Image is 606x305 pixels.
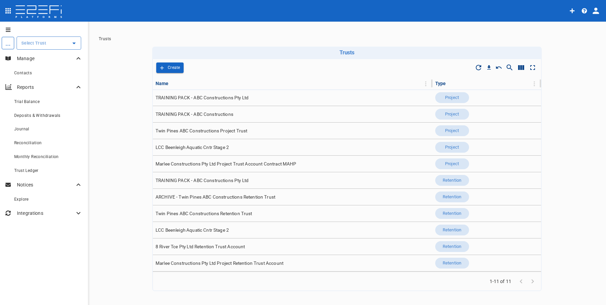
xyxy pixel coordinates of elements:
[494,62,504,73] button: Reset Sorting
[515,62,527,73] button: Show/Hide columns
[14,141,42,145] span: Reconciliation
[156,260,283,266] span: Marlee Constructions Pty Ltd Project Retention Trust Account
[156,194,275,200] span: ARCHIVE - Twin Pines ABC Constructions Retention Trust
[17,55,74,62] p: Manage
[529,78,540,89] button: Column Actions
[441,111,463,118] span: Project
[14,71,32,75] span: Contacts
[99,36,595,41] nav: breadcrumb
[156,79,169,87] div: Name
[99,36,111,41] a: Trusts
[69,39,79,48] button: Open
[17,181,74,188] p: Notices
[439,177,465,184] span: Retention
[439,210,465,217] span: Retention
[515,278,527,284] span: Go to previous page
[439,260,465,266] span: Retention
[14,197,29,202] span: Explore
[439,227,465,233] span: Retention
[14,99,40,104] span: Trial Balance
[484,63,494,72] button: Download CSV
[156,177,249,184] span: TRAINING PACK - ABC Constructions Pty Ltd
[420,78,431,89] button: Column Actions
[156,95,249,101] span: TRAINING PACK - ABC Constructions Pty Ltd
[490,278,512,285] span: 1-11 of 11
[155,49,539,56] h6: Trusts
[441,95,463,101] span: Project
[156,111,233,118] span: TRAINING PACK - ABC Constructions
[156,128,247,134] span: Twin Pines ABC Constructions Project Trust
[441,161,463,167] span: Project
[14,154,59,159] span: Monthly Reconciliation
[156,62,184,73] button: Create
[441,128,463,134] span: Project
[439,244,465,250] span: Retention
[473,62,484,73] span: Refresh Data
[156,244,245,250] span: 8 River Tce Pty Ltd Retention Trust Account
[439,194,465,200] span: Retention
[156,161,297,167] span: Marlee Constructions Pty Ltd Project Trust Account Contract MAHP
[17,210,74,217] p: Integrations
[14,113,61,118] span: Deposits & Withdrawals
[156,144,229,151] span: LCC Beenleigh Aquatic Cntr Stage 2
[156,62,184,73] span: Add Trust
[156,227,229,233] span: LCC Beenleigh Aquatic Cntr Stage 2
[20,40,68,47] input: Select Trust
[527,62,538,73] button: Toggle full screen
[14,127,29,131] span: Journal
[2,37,14,49] div: ...
[527,278,538,284] span: Go to next page
[156,210,252,217] span: Twin Pines ABC Constructions Retention Trust
[504,62,515,73] button: Show/Hide search
[435,79,446,87] div: Type
[168,64,180,72] p: Create
[14,168,39,173] span: Trust Ledger
[441,144,463,151] span: Project
[17,84,74,91] p: Reports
